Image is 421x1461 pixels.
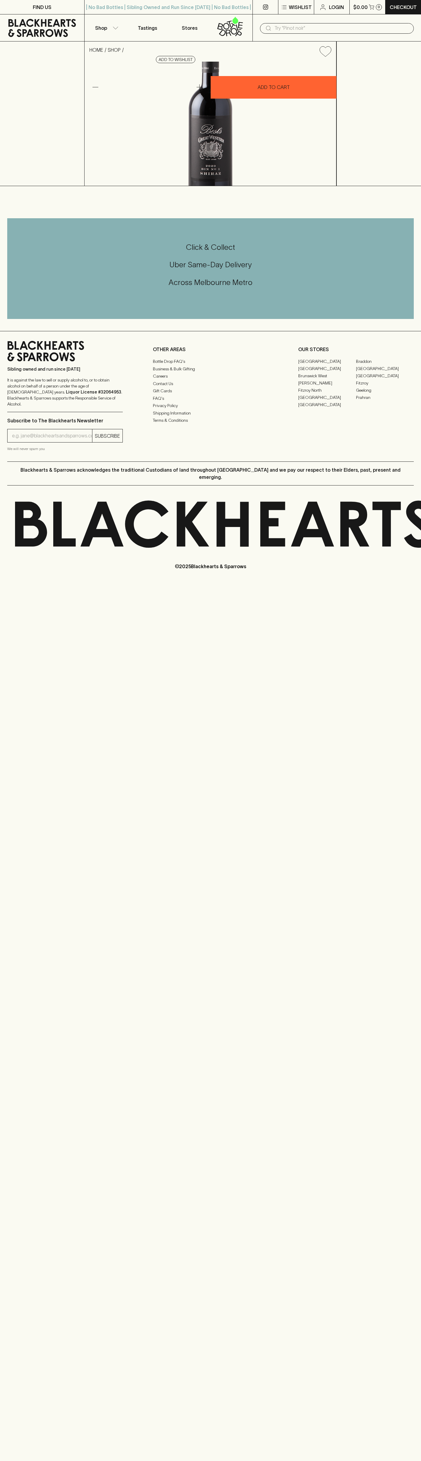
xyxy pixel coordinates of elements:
h5: Uber Same-Day Delivery [7,260,414,270]
input: Try "Pinot noir" [274,23,409,33]
p: OUR STORES [298,346,414,353]
a: [GEOGRAPHIC_DATA] [356,372,414,379]
p: Wishlist [289,4,312,11]
p: We will never spam you [7,446,123,452]
img: 1149.png [85,62,336,186]
p: Checkout [390,4,417,11]
a: Fitzroy North [298,387,356,394]
p: Tastings [138,24,157,32]
h5: Click & Collect [7,242,414,252]
p: ADD TO CART [258,84,290,91]
a: Business & Bulk Gifting [153,365,268,372]
a: Stores [169,14,211,41]
button: Shop [85,14,127,41]
a: Geelong [356,387,414,394]
p: Sibling owned and run since [DATE] [7,366,123,372]
strong: Liquor License #32064953 [66,390,121,394]
p: Stores [182,24,197,32]
a: Careers [153,373,268,380]
a: Gift Cards [153,387,268,395]
a: Tastings [126,14,169,41]
a: Prahran [356,394,414,401]
a: [GEOGRAPHIC_DATA] [298,401,356,408]
a: Terms & Conditions [153,417,268,424]
p: FIND US [33,4,51,11]
a: Bottle Drop FAQ's [153,358,268,365]
a: Privacy Policy [153,402,268,409]
button: Add to wishlist [317,44,334,59]
a: [PERSON_NAME] [298,379,356,387]
a: [GEOGRAPHIC_DATA] [298,358,356,365]
p: OTHER AREAS [153,346,268,353]
p: $0.00 [353,4,368,11]
button: SUBSCRIBE [92,429,122,442]
h5: Across Melbourne Metro [7,277,414,287]
a: [GEOGRAPHIC_DATA] [298,365,356,372]
a: Braddon [356,358,414,365]
a: Shipping Information [153,409,268,417]
div: Call to action block [7,218,414,319]
input: e.g. jane@blackheartsandsparrows.com.au [12,431,92,441]
button: Add to wishlist [156,56,195,63]
button: ADD TO CART [211,76,336,99]
a: [GEOGRAPHIC_DATA] [298,394,356,401]
p: Login [329,4,344,11]
p: Blackhearts & Sparrows acknowledges the traditional Custodians of land throughout [GEOGRAPHIC_DAT... [12,466,409,481]
p: Shop [95,24,107,32]
a: FAQ's [153,395,268,402]
a: Contact Us [153,380,268,387]
p: 0 [378,5,380,9]
a: [GEOGRAPHIC_DATA] [356,365,414,372]
p: SUBSCRIBE [95,432,120,440]
p: Subscribe to The Blackhearts Newsletter [7,417,123,424]
a: Brunswick West [298,372,356,379]
a: SHOP [108,47,121,53]
p: It is against the law to sell or supply alcohol to, or to obtain alcohol on behalf of a person un... [7,377,123,407]
a: Fitzroy [356,379,414,387]
a: HOME [89,47,103,53]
